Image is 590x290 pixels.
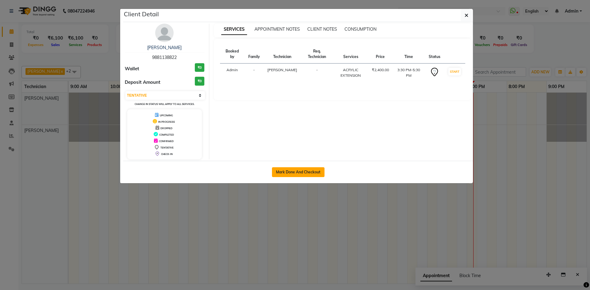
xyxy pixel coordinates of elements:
div: ACRYLIC EXTENSION [337,67,364,78]
span: 9881138822 [152,55,177,60]
span: [PERSON_NAME] [267,68,297,72]
td: - [245,64,264,82]
th: Services [333,45,368,64]
td: Admin [220,64,245,82]
span: DROPPED [160,127,172,130]
span: SERVICES [221,24,247,35]
span: Deposit Amount [125,79,160,86]
span: CONFIRMED [159,140,174,143]
a: [PERSON_NAME] [147,45,182,50]
span: TENTATIVE [160,146,174,149]
span: COMPLETED [159,133,174,136]
button: Mark Done And Checkout [272,167,324,177]
th: Booked by [220,45,245,64]
span: IN PROGRESS [158,120,175,123]
span: CONSUMPTION [344,26,376,32]
th: Technician [264,45,301,64]
img: avatar [155,24,174,42]
span: UPCOMING [160,114,173,117]
th: Price [368,45,393,64]
small: Change in status will apply to all services. [135,102,195,106]
th: Req. Technician [301,45,333,64]
th: Family [245,45,264,64]
td: 3:30 PM-5:30 PM [393,64,425,82]
th: Time [393,45,425,64]
h3: ₹0 [195,63,204,72]
button: START [448,68,461,75]
span: APPOINTMENT NOTES [254,26,300,32]
span: CHECK-IN [161,153,173,156]
span: Wallet [125,65,139,72]
div: ₹2,400.00 [372,67,389,73]
td: - [301,64,333,82]
span: CLIENT NOTES [307,26,337,32]
th: Status [425,45,444,64]
h5: Client Detail [124,10,159,19]
h3: ₹0 [195,77,204,86]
